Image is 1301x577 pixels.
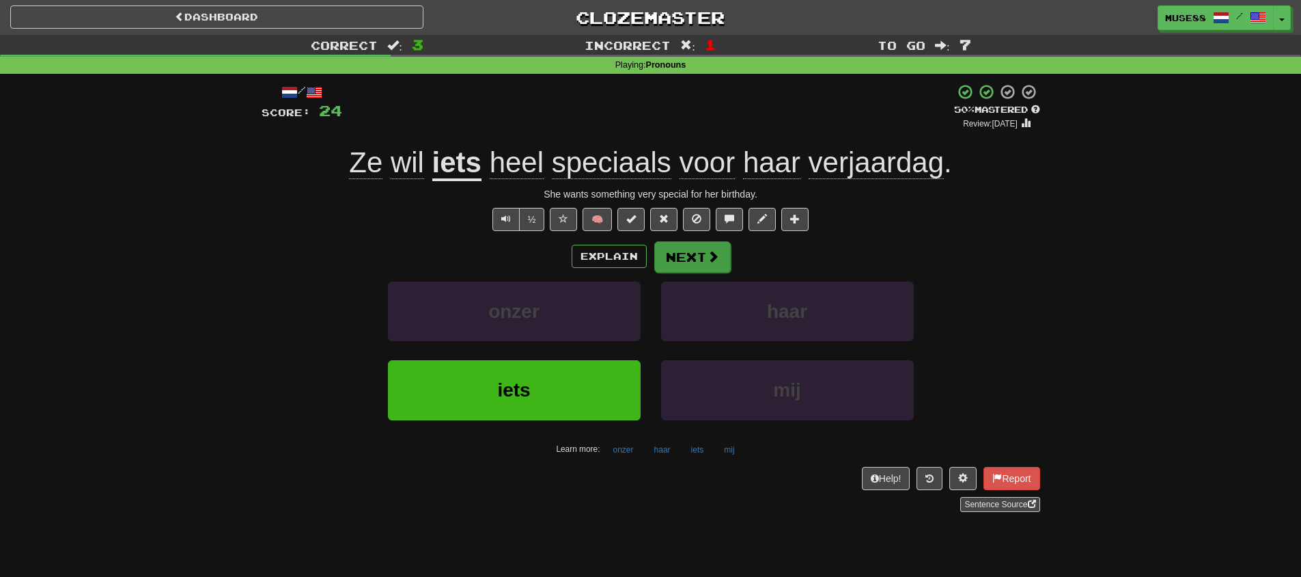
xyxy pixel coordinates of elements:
div: She wants something very special for her birthday. [262,187,1040,201]
span: 24 [319,102,342,119]
button: Set this sentence to 100% Mastered (alt+m) [617,208,645,231]
div: Mastered [954,104,1040,116]
button: Favorite sentence (alt+f) [550,208,577,231]
a: Dashboard [10,5,423,29]
button: haar [661,282,914,341]
div: / [262,83,342,100]
span: . [481,146,952,179]
a: Sentence Source [960,497,1039,512]
div: Text-to-speech controls [490,208,545,231]
strong: Pronouns [646,60,686,70]
span: 50 % [954,104,975,115]
button: Add to collection (alt+a) [781,208,809,231]
span: iets [497,379,530,401]
span: mij [773,379,800,401]
button: haar [647,440,678,460]
span: wil [391,146,424,179]
button: onzer [606,440,641,460]
span: 1 [705,36,716,53]
span: voor [680,146,736,179]
button: Report [983,467,1039,490]
button: iets [684,440,712,460]
button: Round history (alt+y) [917,467,942,490]
button: Help! [862,467,910,490]
small: Learn more: [556,444,600,454]
span: Ze [349,146,382,179]
button: Discuss sentence (alt+u) [716,208,743,231]
span: Incorrect [585,38,671,52]
button: iets [388,360,641,420]
span: : [935,40,950,51]
button: mij [716,440,742,460]
small: Review: [DATE] [963,119,1018,129]
button: Ignore sentence (alt+i) [683,208,710,231]
button: Explain [572,245,647,268]
button: Next [654,241,731,273]
button: Play sentence audio (ctl+space) [492,208,520,231]
button: mij [661,360,914,420]
u: iets [432,146,481,181]
span: 7 [960,36,971,53]
a: muse88 / [1158,5,1274,30]
a: Clozemaster [444,5,857,29]
span: / [1236,11,1243,21]
span: Correct [311,38,378,52]
span: haar [743,146,800,179]
span: : [680,40,695,51]
button: Reset to 0% Mastered (alt+r) [650,208,677,231]
span: onzer [488,301,540,322]
span: muse88 [1165,12,1206,24]
span: heel [490,146,544,179]
span: To go [878,38,925,52]
span: Score: [262,107,311,118]
span: speciaals [552,146,671,179]
span: 3 [412,36,423,53]
button: ½ [519,208,545,231]
button: Edit sentence (alt+d) [749,208,776,231]
button: onzer [388,282,641,341]
span: haar [767,301,807,322]
button: 🧠 [583,208,612,231]
span: : [387,40,402,51]
span: verjaardag [809,146,944,179]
